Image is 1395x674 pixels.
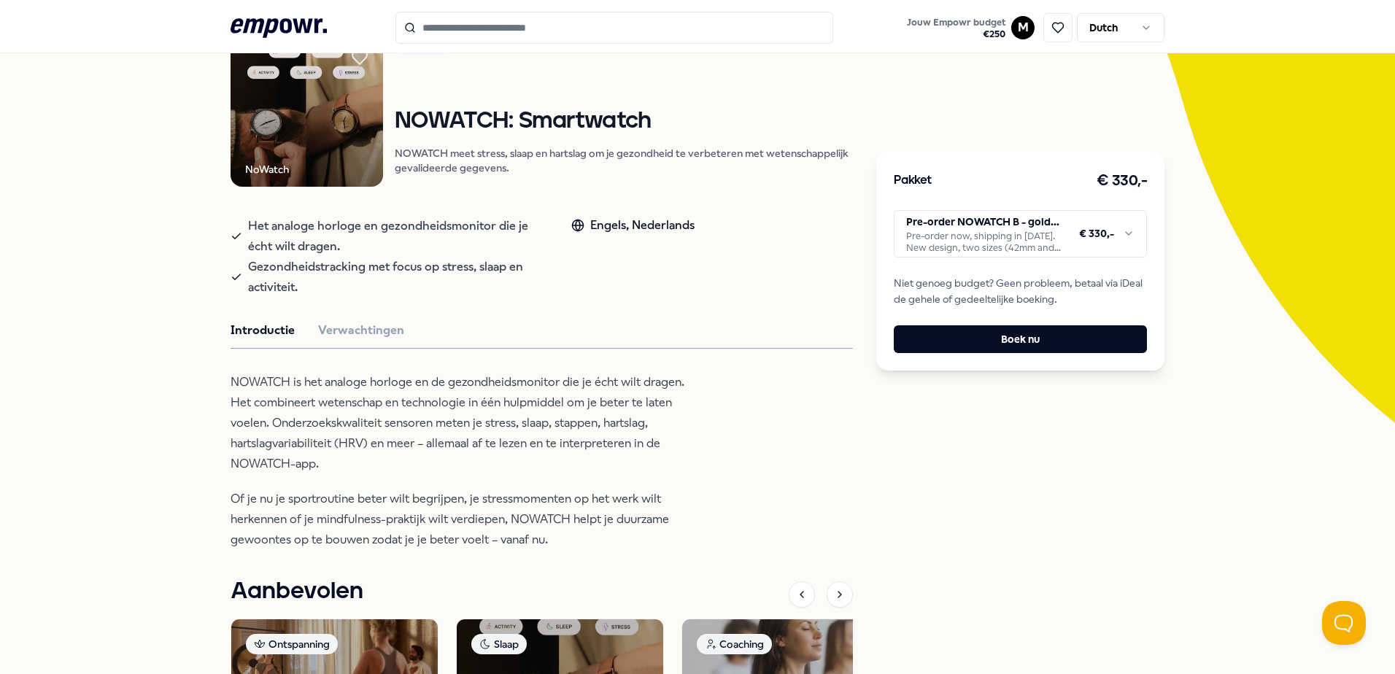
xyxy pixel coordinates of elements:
img: Product Image [231,34,383,187]
button: Boek nu [894,325,1147,353]
div: Coaching [697,634,772,654]
div: NoWatch [245,161,289,177]
iframe: Help Scout Beacon - Open [1322,601,1366,645]
div: Engels, Nederlands [571,216,695,235]
h3: Pakket [894,171,932,190]
span: € 250 [907,28,1005,40]
h1: NOWATCH: Smartwatch [395,109,853,134]
span: Gezondheidstracking met focus op stress, slaap en activiteit. [248,257,542,298]
p: Of je nu je sportroutine beter wilt begrijpen, je stressmomenten op het werk wilt herkennen of je... [231,489,705,550]
a: Jouw Empowr budget€250 [901,12,1011,43]
h3: € 330,- [1097,169,1148,193]
input: Search for products, categories or subcategories [395,12,833,44]
div: Slaap [471,634,527,654]
p: NOWATCH is het analoge horloge en de gezondheidsmonitor die je écht wilt dragen. Het combineert w... [231,372,705,474]
button: Introductie [231,321,295,340]
div: Ontspanning [246,634,338,654]
span: Het analoge horloge en gezondheidsmonitor die je écht wilt dragen. [248,216,542,257]
span: Niet genoeg budget? Geen probleem, betaal via iDeal de gehele of gedeeltelijke boeking. [894,275,1147,308]
button: Jouw Empowr budget€250 [904,14,1008,43]
button: M [1011,16,1035,39]
span: Jouw Empowr budget [907,17,1005,28]
h1: Aanbevolen [231,573,363,610]
p: NOWATCH meet stress, slaap en hartslag om je gezondheid te verbeteren met wetenschappelijk gevali... [395,146,853,175]
button: Verwachtingen [318,321,404,340]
